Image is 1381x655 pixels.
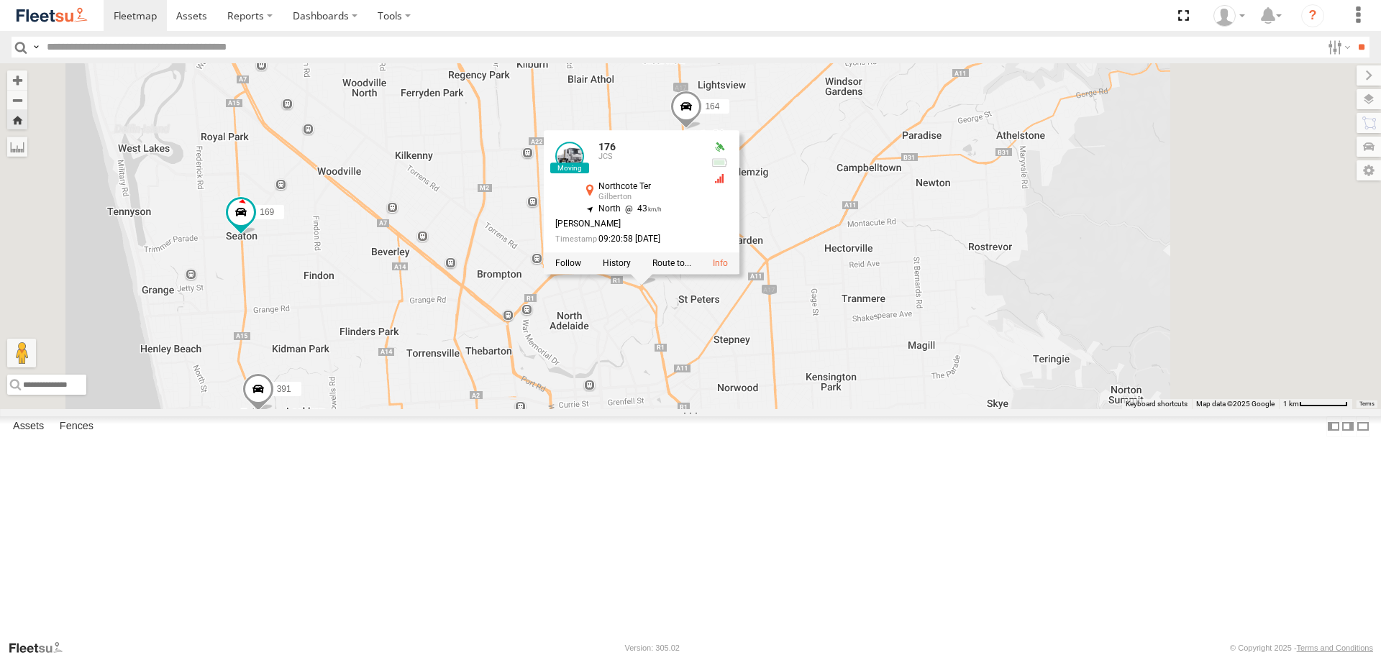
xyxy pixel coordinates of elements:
[14,6,89,25] img: fleetsu-logo-horizontal.svg
[277,384,291,394] span: 391
[555,235,699,244] div: Date/time of location update
[1341,416,1355,437] label: Dock Summary Table to the Right
[260,207,274,217] span: 169
[30,37,42,58] label: Search Query
[711,157,728,169] div: Battery Remaining: 4.2v
[1297,643,1373,652] a: Terms and Conditions
[53,417,101,437] label: Fences
[598,193,699,202] div: Gilberton
[7,110,27,129] button: Zoom Home
[652,259,691,269] label: Route To Location
[598,141,616,152] a: 176
[7,90,27,110] button: Zoom out
[1196,400,1275,408] span: Map data ©2025 Google
[705,102,719,112] span: 164
[1357,160,1381,180] label: Map Settings
[1283,400,1299,408] span: 1 km
[8,641,74,655] a: Visit our Website
[598,153,699,162] div: JCS
[1208,5,1250,27] div: Martin Jeffries
[1126,399,1188,409] button: Keyboard shortcuts
[713,259,728,269] a: View Asset Details
[555,220,699,229] div: [PERSON_NAME]
[1326,416,1341,437] label: Dock Summary Table to the Left
[1279,399,1352,409] button: Map scale: 1 km per 64 pixels
[1359,400,1375,406] a: Terms
[555,259,581,269] label: Realtime tracking of Asset
[6,417,51,437] label: Assets
[625,643,680,652] div: Version: 305.02
[1322,37,1353,58] label: Search Filter Options
[598,182,699,191] div: Northcote Ter
[1230,643,1373,652] div: © Copyright 2025 -
[555,142,584,170] a: View Asset Details
[7,137,27,157] label: Measure
[598,204,621,214] span: North
[1301,4,1324,27] i: ?
[603,259,631,269] label: View Asset History
[1356,416,1370,437] label: Hide Summary Table
[711,173,728,185] div: GSM Signal = 1
[711,142,728,153] div: Valid GPS Fix
[621,204,662,214] span: 43
[7,339,36,367] button: Drag Pegman onto the map to open Street View
[7,70,27,90] button: Zoom in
